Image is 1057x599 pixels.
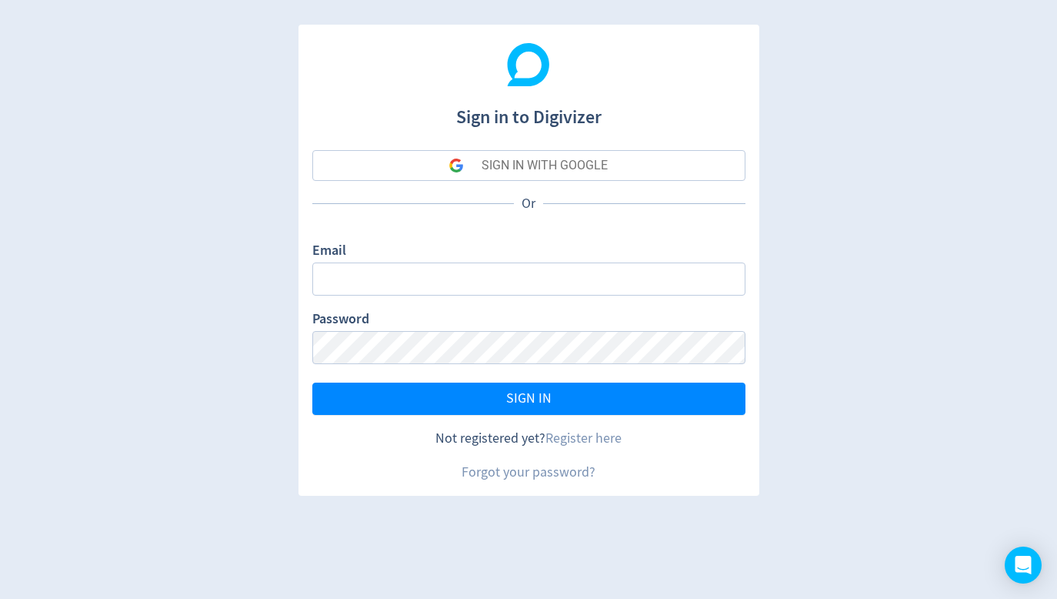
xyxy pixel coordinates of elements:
[507,43,550,86] img: Digivizer Logo
[312,383,745,415] button: SIGN IN
[545,430,622,447] a: Register here
[514,194,543,213] p: Or
[506,392,552,406] span: SIGN IN
[462,463,595,481] a: Forgot your password?
[312,429,745,448] div: Not registered yet?
[312,150,745,181] button: SIGN IN WITH GOOGLE
[312,310,369,331] label: Password
[312,241,346,263] label: Email
[1005,547,1042,584] div: Open Intercom Messenger
[312,91,745,131] h1: Sign in to Digivizer
[482,150,608,181] div: SIGN IN WITH GOOGLE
